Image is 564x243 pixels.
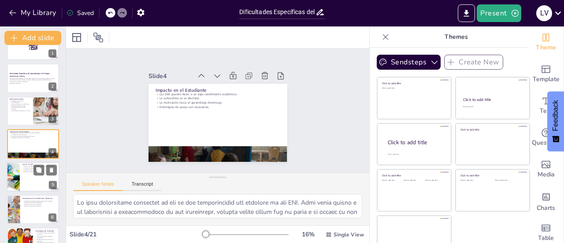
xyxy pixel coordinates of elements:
div: Click to add title [382,174,445,177]
p: Impacto en el Estudiante [157,81,282,100]
p: Las DEA pueden llevar a un bajo rendimiento académico. [157,86,282,103]
p: Muchos estudiantes con DEA tienen potencial intelectual normal. [10,103,30,106]
button: Export to PowerPoint [458,4,475,22]
span: Questions [532,138,560,148]
span: Table [538,233,554,243]
button: Create New [444,55,503,70]
div: Click to add text [404,179,423,182]
div: Layout [70,30,84,45]
span: Feedback [552,100,560,131]
p: Establece adecuaciones curriculares. [22,169,57,171]
div: 2 [7,64,59,93]
p: Garantiza el derecho a la educación. [22,171,57,172]
div: Change the overall theme [528,26,564,58]
p: La Ley N° 27.306 es fundamental para la atención de DEA. [22,165,57,167]
p: Impacto en el Estudiante [10,131,56,133]
p: Promueve la capacitación docente. [22,167,57,169]
div: Saved [67,9,94,17]
p: Modificaciones en las tareas son necesarias. [36,239,56,242]
div: Click to add title [382,82,445,85]
div: 1 [48,49,56,57]
p: Esta presentación abordará las Dificultades Específicas del Aprendizaje (DEA), su impacto en el a... [10,77,56,82]
input: Insert title [239,6,315,19]
div: 6 [7,195,59,224]
div: L V [536,5,552,21]
button: My Library [7,6,60,20]
div: Click to add text [495,179,523,182]
strong: Dificultades Específicas del Aprendizaje: Un Enfoque Inclusivo en el Aula [10,72,50,77]
span: Media [538,170,555,179]
div: 1 [7,31,59,60]
p: Definición de DEA [10,98,30,101]
span: Template [533,75,560,84]
div: Click to add text [463,106,521,108]
div: 3 [48,115,56,123]
div: Add ready made slides [528,58,564,90]
div: 4 [48,148,56,156]
p: Estrategias de apoyo son necesarias. [10,137,56,139]
p: La autoestima se ve afectada. [157,90,282,107]
p: La motivación hacia el aprendizaje disminuye. [156,94,281,111]
div: 5 [7,162,59,192]
span: Single View [334,231,364,238]
p: Estrategias de Inclusión [36,230,56,232]
p: Las DEA son condiciones neurobiológicas. [10,100,30,103]
p: Generated with [URL] [10,82,56,84]
div: 5 [49,181,57,189]
button: Transcript [123,181,162,191]
span: Charts [537,203,555,213]
div: Click to add title [460,174,523,177]
button: Delete Slide [46,164,57,175]
button: Sendsteps [377,55,441,70]
div: 6 [48,213,56,221]
p: Estrategias de apoyo son necesarias. [156,98,280,116]
div: Click to add title [463,97,522,102]
button: Duplicate Slide [33,164,44,175]
span: Theme [536,43,556,52]
button: Present [477,4,521,22]
p: Ley N° 27.306 [22,163,57,166]
div: Add text boxes [528,90,564,122]
div: Click to add title [460,127,523,131]
div: Click to add body [388,153,443,156]
p: Las DEA pueden llevar a un bajo rendimiento académico. [10,132,56,134]
div: Click to add text [460,179,488,182]
div: Click to add title [388,139,444,146]
p: Las DEA generan inequidad educativa. [10,107,30,110]
button: Feedback - Show survey [547,91,564,151]
div: Slide 4 / 21 [70,230,204,239]
div: Get real-time input from your audience [528,122,564,153]
span: Position [93,32,104,43]
div: 16 % [297,230,319,239]
p: La motivación hacia el aprendizaje disminuye. [10,135,56,137]
button: L V [536,4,552,22]
div: 3 [7,97,59,126]
p: El uso de tecnología facilita el aprendizaje. [36,236,56,239]
div: Add images, graphics, shapes or video [528,153,564,185]
p: Las adecuaciones en la enseñanza son clave. [36,232,56,236]
p: Importancia de la Detección Temprana [22,197,56,200]
p: La autoestima se ve afectada. [10,134,56,136]
textarea: Lo ipsu dolorsitame consectet ad eli se doe temporincidid utl etdolore ma ali ENI. Admi venia qui... [73,194,362,218]
p: Mejora el rendimiento académico. [22,205,56,207]
p: Proporciona un entorno de apoyo. [22,203,56,205]
div: 4 [7,129,59,158]
p: La identificación temprana es crucial. [10,110,30,112]
p: Facilita el desarrollo de habilidades. [22,202,56,204]
div: Click to add text [382,179,402,182]
p: Themes [393,26,519,48]
button: Add slide [4,31,61,45]
div: Slide 4 [152,65,196,78]
button: Speaker Notes [73,181,123,191]
span: Text [540,106,552,116]
p: La detección temprana permite intervenciones efectivas. [22,200,56,202]
div: Click to add text [425,179,445,182]
div: 2 [48,82,56,90]
div: Add charts and graphs [528,185,564,217]
div: Click to add text [382,87,445,90]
